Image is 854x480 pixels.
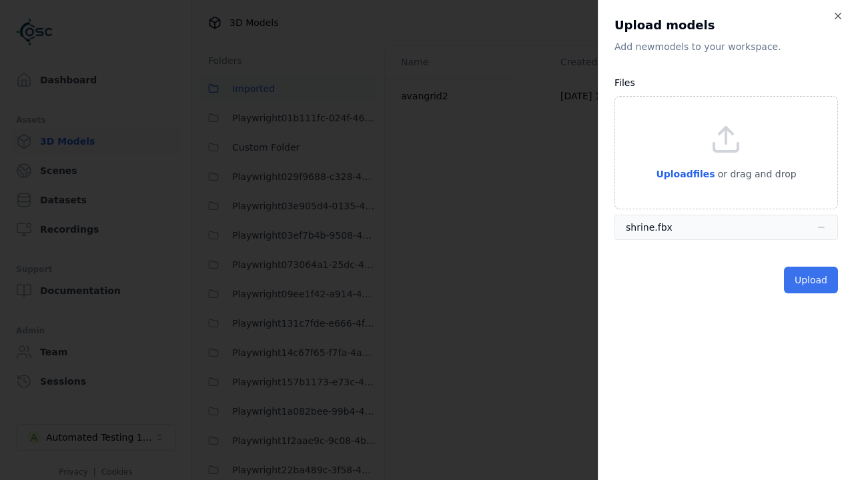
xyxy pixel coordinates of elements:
[784,267,838,293] button: Upload
[614,77,635,88] label: Files
[614,16,838,35] h2: Upload models
[626,221,673,234] div: shrine.fbx
[715,166,797,182] p: or drag and drop
[656,169,715,179] span: Upload files
[614,40,838,53] p: Add new model s to your workspace.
